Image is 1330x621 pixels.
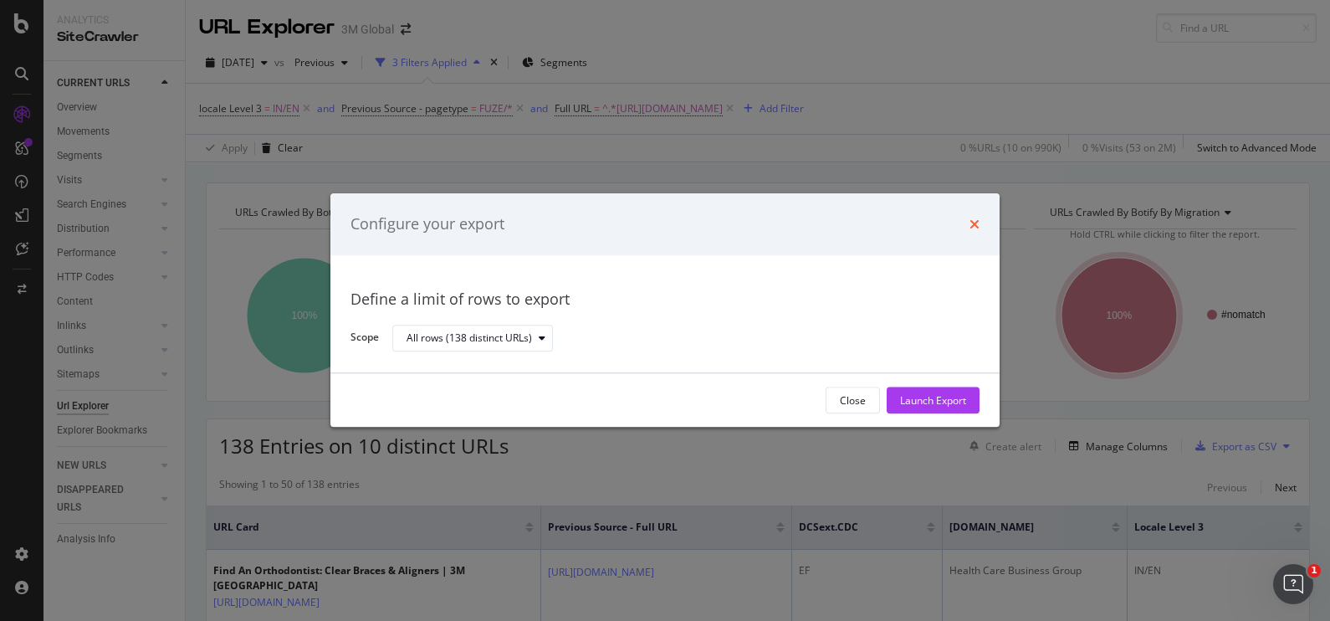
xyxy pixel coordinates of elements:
[407,333,532,343] div: All rows (138 distinct URLs)
[330,193,1000,427] div: modal
[350,331,379,349] label: Scope
[392,325,553,352] button: All rows (138 distinct URLs)
[826,387,880,414] button: Close
[900,393,966,408] div: Launch Export
[1307,564,1321,577] span: 1
[350,289,980,310] div: Define a limit of rows to export
[1273,564,1313,604] iframe: Intercom live chat
[350,213,504,235] div: Configure your export
[969,213,980,235] div: times
[840,393,866,408] div: Close
[887,387,980,414] button: Launch Export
